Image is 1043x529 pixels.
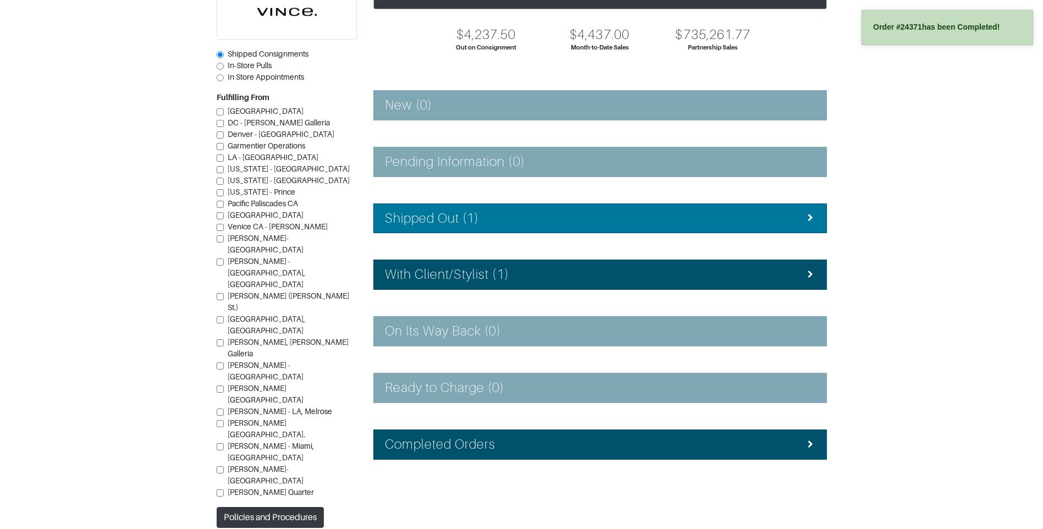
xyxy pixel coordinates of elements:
span: DC - [PERSON_NAME] Galleria [228,118,330,127]
input: [GEOGRAPHIC_DATA] [217,108,224,115]
input: [PERSON_NAME][GEOGRAPHIC_DATA] [217,385,224,393]
span: [PERSON_NAME] Quarter [228,488,314,497]
div: Partnership Sales [688,43,738,52]
h4: On Its Way Back (0) [385,323,501,339]
span: [US_STATE] - [GEOGRAPHIC_DATA] [228,176,350,185]
span: [PERSON_NAME]- [GEOGRAPHIC_DATA] [228,465,303,485]
input: Denver - [GEOGRAPHIC_DATA] [217,131,224,139]
input: [US_STATE] - [GEOGRAPHIC_DATA] [217,178,224,185]
span: [PERSON_NAME] - Miami, [GEOGRAPHIC_DATA] [228,442,314,462]
input: [PERSON_NAME] ([PERSON_NAME] St.) [217,293,224,300]
div: $4,237.50 [456,27,516,43]
input: [PERSON_NAME] - LA, Melrose [217,409,224,416]
span: [GEOGRAPHIC_DATA] [228,107,303,115]
span: [US_STATE] - Prince [228,188,295,196]
span: [PERSON_NAME][GEOGRAPHIC_DATA]. [228,418,305,439]
span: Pacific Paliscades CA [228,199,298,208]
input: [GEOGRAPHIC_DATA], [GEOGRAPHIC_DATA] [217,316,224,323]
input: [US_STATE] - [GEOGRAPHIC_DATA] [217,166,224,173]
input: Venice CA - [PERSON_NAME] [217,224,224,231]
h4: New (0) [385,97,432,113]
input: LA - [GEOGRAPHIC_DATA] [217,155,224,162]
input: In-Store Pulls [217,63,224,70]
span: Venice CA - [PERSON_NAME] [228,222,328,231]
span: In Store Appointments [228,73,304,81]
span: Garmentier Operations [228,141,305,150]
span: Denver - [GEOGRAPHIC_DATA] [228,130,334,139]
input: In Store Appointments [217,74,224,81]
input: Pacific Paliscades CA [217,201,224,208]
input: [PERSON_NAME] Quarter [217,489,224,497]
div: $4,437.00 [570,27,629,43]
span: [PERSON_NAME], [PERSON_NAME] Galleria [228,338,349,358]
div: Month-to-Date Sales [571,43,629,52]
input: [PERSON_NAME][GEOGRAPHIC_DATA]. [217,420,224,427]
span: Shipped Consignments [228,49,308,58]
div: Out on Consignment [456,43,516,52]
span: [PERSON_NAME] - [GEOGRAPHIC_DATA] [228,361,303,381]
h4: Ready to Charge (0) [385,380,505,396]
span: In-Store Pulls [228,61,272,70]
input: Shipped Consignments [217,51,224,58]
div: Order # 24371 has been Completed! [873,21,1022,33]
input: [US_STATE] - Prince [217,189,224,196]
input: Garmentier Operations [217,143,224,150]
input: [PERSON_NAME] - [GEOGRAPHIC_DATA] [217,362,224,370]
span: [PERSON_NAME]-[GEOGRAPHIC_DATA] [228,234,303,254]
span: [PERSON_NAME] - LA, Melrose [228,407,332,416]
input: [PERSON_NAME] - [GEOGRAPHIC_DATA], [GEOGRAPHIC_DATA] [217,258,224,266]
h4: Pending Information (0) [385,154,525,170]
span: [PERSON_NAME] ([PERSON_NAME] St.) [228,291,349,312]
input: [PERSON_NAME]-[GEOGRAPHIC_DATA] [217,235,224,243]
button: Policies and Procedures [217,507,324,528]
span: [PERSON_NAME] - [GEOGRAPHIC_DATA], [GEOGRAPHIC_DATA] [228,257,305,289]
span: [US_STATE] - [GEOGRAPHIC_DATA] [228,164,350,173]
h4: Completed Orders [385,437,496,453]
input: [PERSON_NAME]- [GEOGRAPHIC_DATA] [217,466,224,473]
input: DC - [PERSON_NAME] Galleria [217,120,224,127]
span: [GEOGRAPHIC_DATA], [GEOGRAPHIC_DATA] [228,315,305,335]
h4: Shipped Out (1) [385,211,479,227]
label: Fulfilling From [217,92,269,103]
input: [PERSON_NAME] - Miami, [GEOGRAPHIC_DATA] [217,443,224,450]
span: [GEOGRAPHIC_DATA] [228,211,303,219]
h4: With Client/Stylist (1) [385,267,509,283]
div: $735,261.77 [675,27,750,43]
input: [GEOGRAPHIC_DATA] [217,212,224,219]
span: LA - [GEOGRAPHIC_DATA] [228,153,318,162]
input: [PERSON_NAME], [PERSON_NAME] Galleria [217,339,224,346]
span: [PERSON_NAME][GEOGRAPHIC_DATA] [228,384,303,404]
